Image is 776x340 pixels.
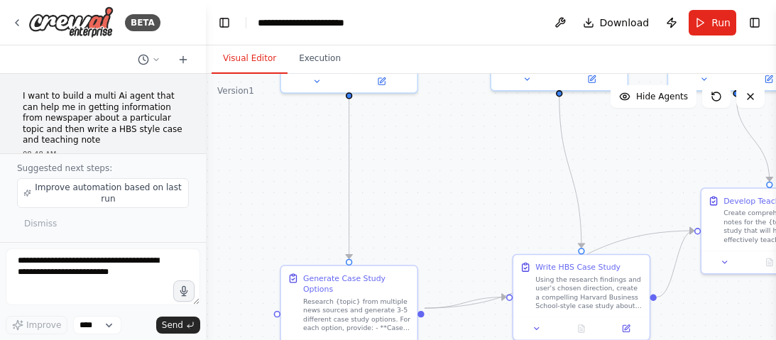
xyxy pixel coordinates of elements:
div: 08:48 AM [23,149,183,160]
button: Switch to previous chat [132,51,166,68]
g: Edge from 6c2d6ff3-9398-4a30-aa80-c441140e5db1 to 30d45697-8ff9-4dbd-9a88-cf112f5be361 [731,96,775,181]
button: Download [577,10,655,35]
img: Logo [28,6,114,38]
button: Open in side panel [607,322,645,336]
div: Write HBS Case Study [535,262,621,273]
button: Open in side panel [350,75,412,88]
p: Suggested next steps: [17,163,189,174]
button: No output available [558,322,605,336]
span: Dismiss [24,218,57,229]
button: Visual Editor [212,44,288,74]
nav: breadcrumb [258,16,344,30]
button: Show right sidebar [745,13,765,33]
button: Run [689,10,736,35]
button: Send [156,317,200,334]
button: Open in side panel [560,72,623,86]
g: Edge from 8c37d2ea-98b6-43da-b29c-99c9e816a1c4 to 0bb3ca6d-5a7f-4e10-a17e-e33bce8e4687 [344,98,355,258]
button: Execution [288,44,352,74]
button: Click to speak your automation idea [173,280,195,302]
div: Using the research findings and user's chosen direction, create a compelling Harvard Business Sch... [535,275,643,310]
button: Improve [6,316,67,334]
button: Hide Agents [611,85,696,108]
span: Hide Agents [636,91,688,102]
p: I want to build a multi Ai agent that can help me in getting information from newspaper about a p... [23,91,183,146]
span: Improve automation based on last run [34,182,182,204]
span: Send [162,319,183,331]
g: Edge from 9ad2b3e0-cf4e-448b-88f8-eac273192c0c to 30d45697-8ff9-4dbd-9a88-cf112f5be361 [657,225,694,302]
button: Dismiss [17,214,64,234]
button: Hide left sidebar [214,13,234,33]
span: Download [600,16,650,30]
button: Start a new chat [172,51,195,68]
span: Run [711,16,731,30]
g: Edge from 3ceca56b-2938-4056-837e-94a8fd7c441a to 9ad2b3e0-cf4e-448b-88f8-eac273192c0c [554,96,587,248]
div: Research {topic} from multiple news sources and generate 3-5 different case study options. For ea... [303,297,410,333]
div: BETA [125,14,160,31]
div: Generate Case Study Options [303,273,410,295]
div: Version 1 [217,85,254,97]
span: Improve [26,319,61,331]
button: Improve automation based on last run [17,178,189,208]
